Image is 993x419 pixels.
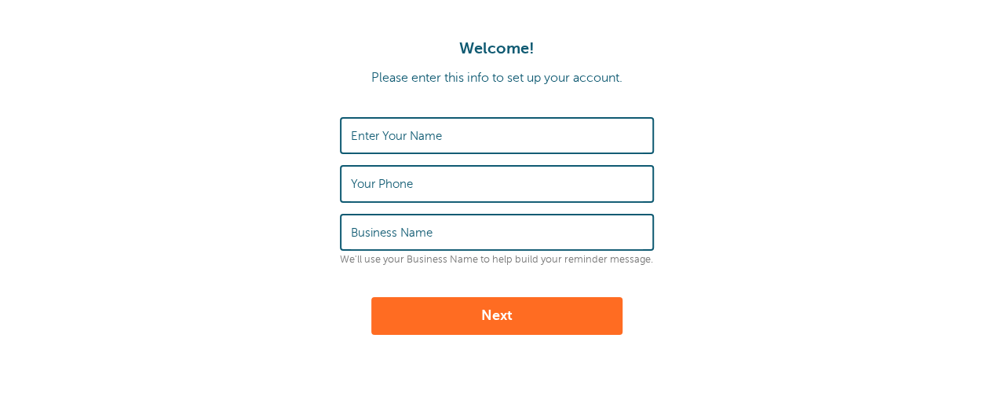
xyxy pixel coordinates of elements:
p: Please enter this info to set up your account. [16,71,977,86]
p: We'll use your Business Name to help build your reminder message. [340,254,654,266]
label: Your Phone [351,177,413,191]
h1: Welcome! [16,39,977,58]
label: Enter Your Name [351,129,442,143]
label: Business Name [351,226,433,240]
button: Next [371,297,622,335]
